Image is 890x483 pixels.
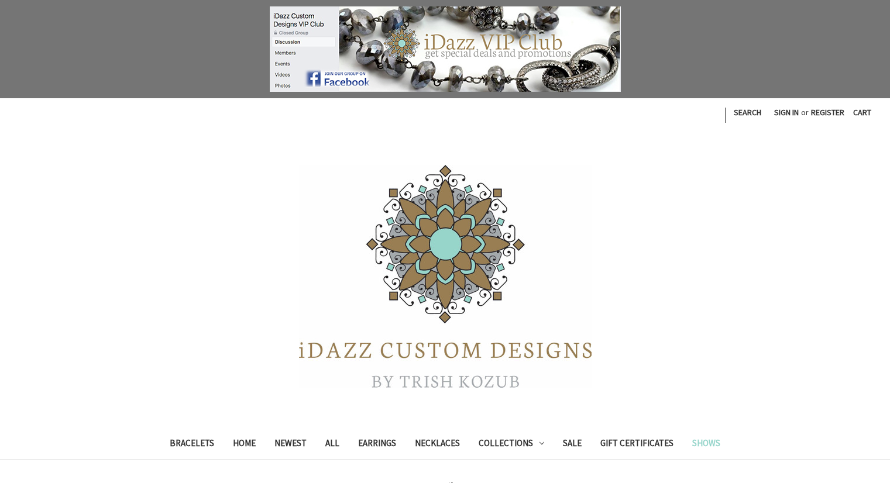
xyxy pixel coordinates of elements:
[847,98,878,127] a: Cart
[94,6,796,92] a: Join the group!
[554,430,591,459] a: Sale
[469,430,554,459] a: Collections
[160,430,224,459] a: Bracelets
[316,430,349,459] a: All
[349,430,406,459] a: Earrings
[805,98,851,127] a: Register
[768,98,805,127] a: Sign in
[853,107,871,118] span: Cart
[800,106,810,119] span: or
[224,430,265,459] a: Home
[299,165,592,388] img: iDazz Custom Designs
[591,430,683,459] a: Gift Certificates
[406,430,469,459] a: Necklaces
[727,98,768,127] a: Search
[723,103,727,125] li: |
[683,430,730,459] a: Shows
[265,430,316,459] a: Newest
